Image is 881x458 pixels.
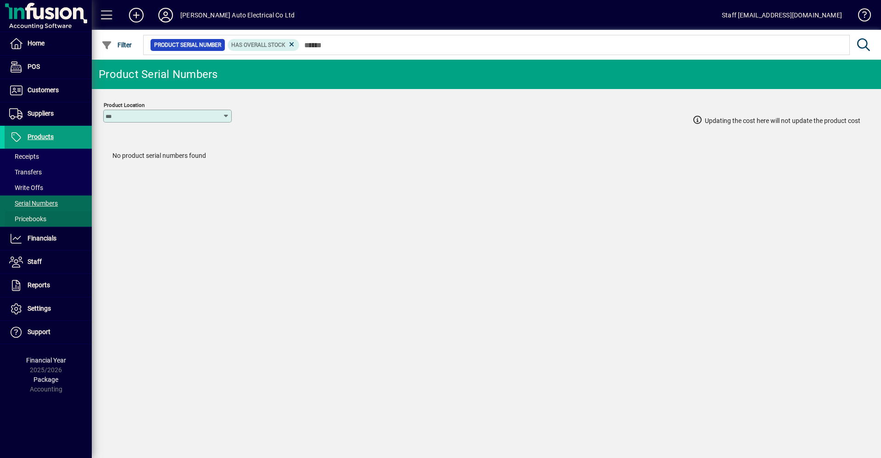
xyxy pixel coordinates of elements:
[9,153,39,160] span: Receipts
[5,32,92,55] a: Home
[5,251,92,274] a: Staff
[33,376,58,383] span: Package
[705,116,860,126] span: Updating the cost here will not update the product cost
[26,357,66,364] span: Financial Year
[5,227,92,250] a: Financials
[151,7,180,23] button: Profile
[99,67,218,82] div: Product Serial Numbers
[99,37,134,53] button: Filter
[5,180,92,195] a: Write Offs
[5,321,92,344] a: Support
[5,149,92,164] a: Receipts
[5,56,92,78] a: POS
[28,328,50,335] span: Support
[104,102,145,108] mat-label: Product Location
[9,168,42,176] span: Transfers
[28,86,59,94] span: Customers
[5,79,92,102] a: Customers
[5,274,92,297] a: Reports
[28,110,54,117] span: Suppliers
[851,2,870,32] a: Knowledge Base
[28,305,51,312] span: Settings
[28,63,40,70] span: POS
[5,102,92,125] a: Suppliers
[9,200,58,207] span: Serial Numbers
[122,7,151,23] button: Add
[5,297,92,320] a: Settings
[28,133,54,140] span: Products
[28,258,42,265] span: Staff
[103,142,870,170] div: No product serial numbers found
[722,8,842,22] div: Staff [EMAIL_ADDRESS][DOMAIN_NAME]
[5,195,92,211] a: Serial Numbers
[5,211,92,227] a: Pricebooks
[5,164,92,180] a: Transfers
[28,39,45,47] span: Home
[228,39,300,51] mat-chip: Has Overall Stock
[9,215,46,223] span: Pricebooks
[101,41,132,49] span: Filter
[231,42,285,48] span: Has Overall Stock
[28,281,50,289] span: Reports
[180,8,295,22] div: [PERSON_NAME] Auto Electrical Co Ltd
[9,184,43,191] span: Write Offs
[28,235,56,242] span: Financials
[154,40,221,50] span: Product Serial Number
